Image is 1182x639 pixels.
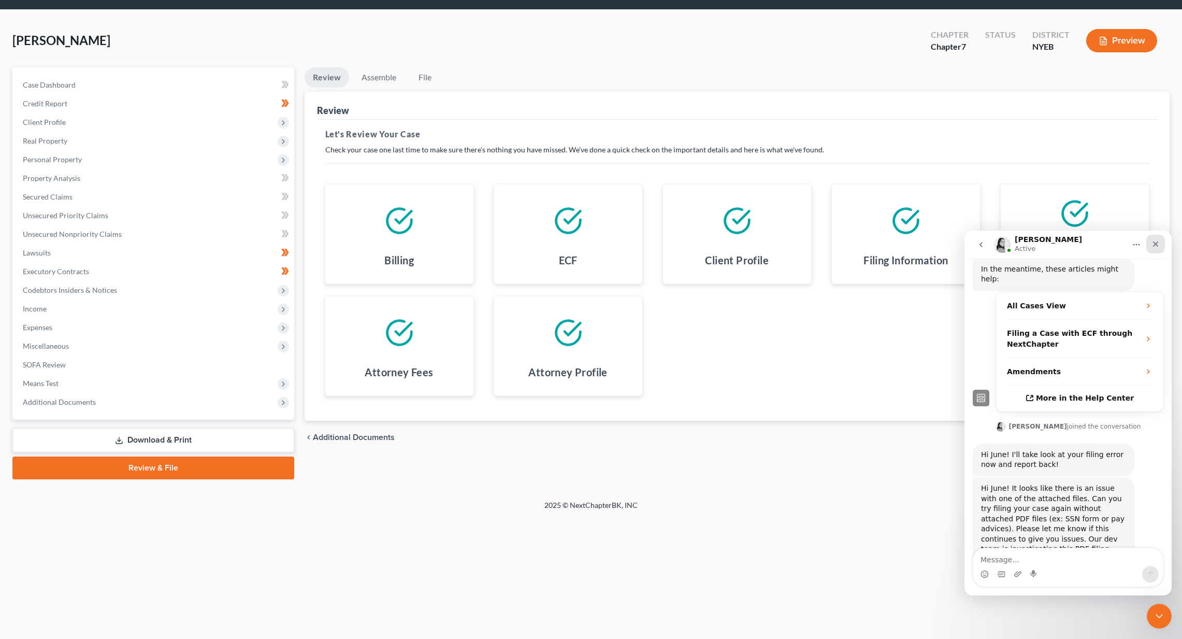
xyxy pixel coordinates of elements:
[23,230,122,238] span: Unsecured Nonpriority Claims
[528,365,607,379] h4: Attorney Profile
[23,80,76,89] span: Case Dashboard
[317,104,349,117] div: Review
[964,231,1172,595] iframe: Intercom live chat
[559,253,578,267] h4: ECF
[325,145,1149,155] p: Check your case one last time to make sure there's nothing you have missed. We've done a quick ch...
[305,433,313,442] i: chevron_left
[12,457,294,479] a: Review & File
[961,41,966,51] span: 7
[15,244,294,262] a: Lawsuits
[931,29,969,41] div: Chapter
[1032,41,1070,53] div: NYEB
[705,253,769,267] h4: Client Profile
[15,225,294,244] a: Unsecured Nonpriority Claims
[15,76,294,94] a: Case Dashboard
[931,41,969,53] div: Chapter
[985,29,1016,41] div: Status
[23,136,67,145] span: Real Property
[365,365,433,379] h4: Attorney Fees
[23,174,80,182] span: Property Analysis
[23,286,117,294] span: Codebtors Insiders & Notices
[863,253,948,267] h4: Filing Information
[15,188,294,206] a: Secured Claims
[15,206,294,225] a: Unsecured Priority Claims
[23,342,69,350] span: Miscellaneous
[305,67,349,88] a: Review
[23,211,108,220] span: Unsecured Priority Claims
[409,67,442,88] a: File
[23,360,66,369] span: SOFA Review
[12,428,294,452] a: Download & Print
[353,67,405,88] a: Assemble
[23,248,51,257] span: Lawsuits
[12,33,110,48] span: [PERSON_NAME]
[23,99,67,108] span: Credit Report
[313,433,395,442] span: Additional Documents
[23,304,47,313] span: Income
[384,253,414,267] h4: Billing
[23,118,66,126] span: Client Profile
[23,192,73,201] span: Secured Claims
[15,356,294,374] a: SOFA Review
[23,379,59,388] span: Means Test
[15,94,294,113] a: Credit Report
[15,262,294,281] a: Executory Contracts
[23,267,89,276] span: Executory Contracts
[23,323,52,332] span: Expenses
[296,500,886,519] div: 2025 © NextChapterBK, INC
[325,128,1149,140] h5: Let's Review Your Case
[1086,29,1157,52] button: Preview
[1032,29,1070,41] div: District
[23,155,82,164] span: Personal Property
[23,397,96,406] span: Additional Documents
[15,169,294,188] a: Property Analysis
[305,433,395,442] a: chevron_left Additional Documents
[1147,604,1172,629] iframe: Intercom live chat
